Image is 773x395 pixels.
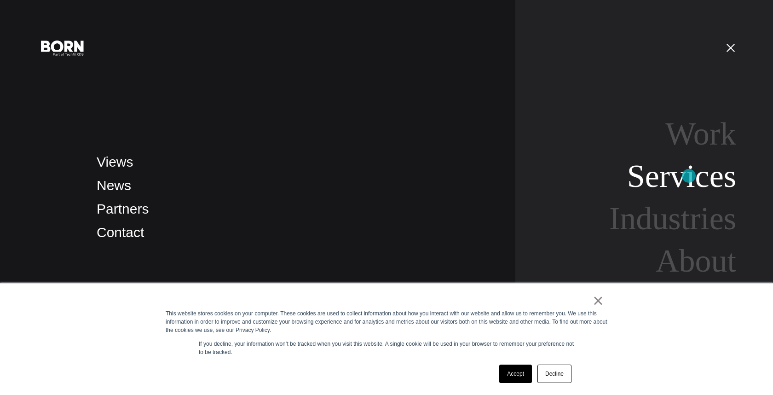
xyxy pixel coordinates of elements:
a: Accept [499,365,532,383]
a: News [97,178,131,193]
a: Decline [537,365,571,383]
a: About [656,243,736,279]
a: × [593,296,604,305]
button: Open [720,38,742,57]
a: Views [97,154,133,169]
a: Work [665,116,736,151]
a: Services [627,158,736,194]
a: Partners [97,201,149,216]
a: Industries [609,201,736,236]
p: If you decline, your information won’t be tracked when you visit this website. A single cookie wi... [199,340,574,356]
div: This website stores cookies on your computer. These cookies are used to collect information about... [166,309,607,334]
a: Contact [97,225,144,240]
